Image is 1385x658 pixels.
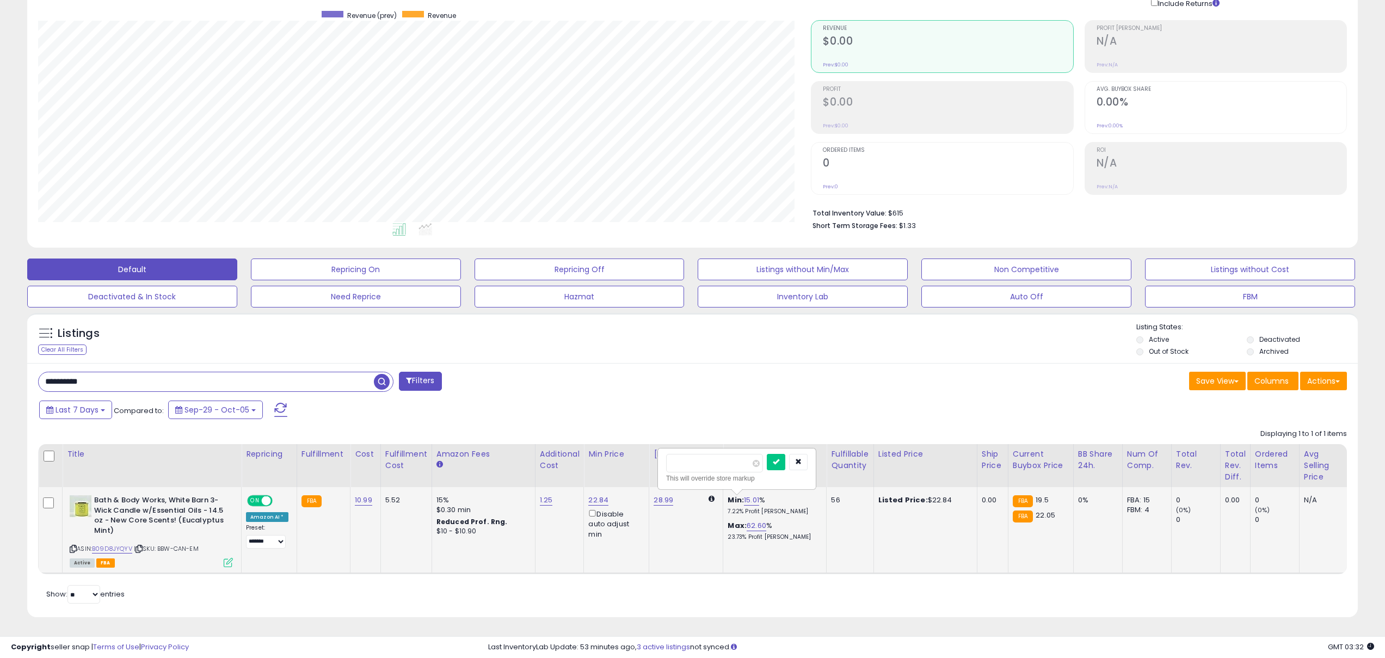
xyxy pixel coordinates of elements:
span: Compared to: [114,405,164,416]
div: Current Buybox Price [1013,448,1069,471]
a: 15.01 [744,495,759,506]
span: Revenue [428,11,456,20]
h2: 0 [823,157,1073,171]
span: $1.33 [899,220,916,231]
a: Privacy Policy [141,642,189,652]
button: Non Competitive [921,259,1131,280]
div: 0 [1255,515,1299,525]
span: 22.05 [1036,510,1055,520]
small: (0%) [1255,506,1270,514]
label: Active [1149,335,1169,344]
div: 0 [1176,495,1220,505]
span: Sep-29 - Oct-05 [184,404,249,415]
div: Listed Price [878,448,972,460]
div: Fulfillment [301,448,346,460]
div: 15% [436,495,527,505]
div: $22.84 [878,495,969,505]
span: Profit [823,87,1073,93]
span: OFF [271,496,288,506]
div: [PERSON_NAME] [654,448,718,460]
label: Deactivated [1259,335,1300,344]
span: 2025-10-13 03:32 GMT [1328,642,1374,652]
div: Repricing [246,448,292,460]
small: Prev: $0.00 [823,122,848,129]
small: Prev: 0.00% [1097,122,1123,129]
div: Min Price [588,448,644,460]
h2: 0.00% [1097,96,1346,110]
div: % [728,521,818,541]
b: Max: [728,520,747,531]
button: Columns [1247,372,1298,390]
span: Profit [PERSON_NAME] [1097,26,1346,32]
th: The percentage added to the cost of goods (COGS) that forms the calculator for Min & Max prices. [723,444,827,487]
h2: N/A [1097,35,1346,50]
small: Prev: 0 [823,183,838,190]
strong: Copyright [11,642,51,652]
b: Bath & Body Works, White Barn 3-Wick Candle w/Essential Oils - 14.5 oz - New Core Scents! (Eucaly... [94,495,226,538]
button: Deactivated & In Stock [27,286,237,308]
button: Need Reprice [251,286,461,308]
div: $0.30 min [436,505,527,515]
div: ASIN: [70,495,233,566]
b: Reduced Prof. Rng. [436,517,508,526]
div: Fulfillment Cost [385,448,427,471]
p: Listing States: [1136,322,1358,333]
button: Sep-29 - Oct-05 [168,401,263,419]
div: Fulfillable Quantity [831,448,869,471]
div: % [728,495,818,515]
div: N/A [1304,495,1340,505]
small: Amazon Fees. [436,460,443,470]
h2: $0.00 [823,35,1073,50]
b: Listed Price: [878,495,928,505]
div: FBA: 15 [1127,495,1163,505]
small: Prev: $0.00 [823,62,848,68]
h2: $0.00 [823,96,1073,110]
a: 28.99 [654,495,673,506]
button: Hazmat [475,286,685,308]
span: All listings currently available for purchase on Amazon [70,558,95,568]
b: Min: [728,495,744,505]
div: Additional Cost [540,448,580,471]
label: Out of Stock [1149,347,1189,356]
a: 1.25 [540,495,553,506]
div: 0.00 [1225,495,1242,505]
small: FBA [1013,511,1033,522]
b: Short Term Storage Fees: [812,221,897,230]
img: 31MUHXiP27L._SL40_.jpg [70,495,91,517]
a: 3 active listings [637,642,690,652]
button: Auto Off [921,286,1131,308]
div: Title [67,448,237,460]
li: $615 [812,206,1339,219]
button: Repricing Off [475,259,685,280]
span: Revenue (prev) [347,11,397,20]
b: Total Inventory Value: [812,208,887,218]
a: B09D8JYQYV [92,544,132,554]
button: Repricing On [251,259,461,280]
div: Cost [355,448,376,460]
div: Markup on Cost [728,448,822,460]
div: Avg Selling Price [1304,448,1344,483]
small: (0%) [1176,506,1191,514]
span: Ordered Items [823,147,1073,153]
span: ROI [1097,147,1346,153]
div: Last InventoryLab Update: 53 minutes ago, not synced. [488,642,1374,653]
div: Total Rev. [1176,448,1216,471]
div: Clear All Filters [38,345,87,355]
span: Revenue [823,26,1073,32]
h2: N/A [1097,157,1346,171]
div: This will override store markup [666,473,808,484]
h5: Listings [58,326,100,341]
div: Total Rev. Diff. [1225,448,1246,483]
button: Actions [1300,372,1347,390]
div: Amazon AI * [246,512,288,522]
div: Ordered Items [1255,448,1295,471]
div: seller snap | | [11,642,189,653]
div: FBM: 4 [1127,505,1163,515]
button: Filters [399,372,441,391]
div: BB Share 24h. [1078,448,1118,471]
div: 0% [1078,495,1114,505]
button: Inventory Lab [698,286,908,308]
div: Displaying 1 to 1 of 1 items [1260,429,1347,439]
label: Archived [1259,347,1289,356]
button: Save View [1189,372,1246,390]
